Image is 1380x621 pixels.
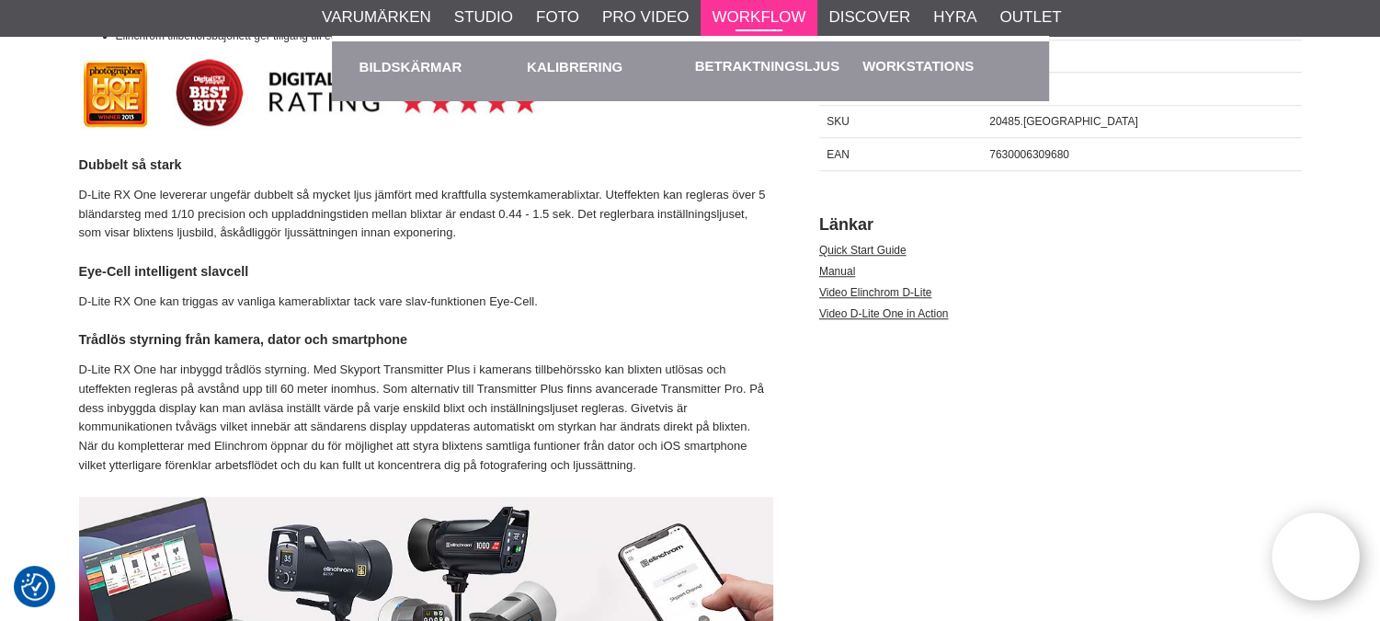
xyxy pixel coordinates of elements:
[527,41,686,92] a: Kalibrering
[819,286,932,299] a: Video Elinchrom D-Lite
[79,56,539,130] img: Elinchrom D-Lite RX ONE Testvinnare
[827,115,850,128] span: SKU
[989,115,1138,128] span: 20485.[GEOGRAPHIC_DATA]
[999,6,1061,29] a: Outlet
[827,148,850,161] span: EAN
[819,307,949,320] a: Video D-Lite One in Action
[695,56,840,77] a: Betraktningsljus
[21,573,49,601] img: Revisit consent button
[454,6,513,29] a: Studio
[79,293,773,312] p: D-Lite RX One kan triggas av vanliga kamerablixtar tack vare slav-funktionen Eye-Cell.
[536,6,579,29] a: Foto
[819,213,1302,236] h2: Länkar
[819,265,855,278] a: Manual
[79,330,773,349] h4: Trådlös styrning från kamera, dator och smartphone
[828,6,910,29] a: Discover
[602,6,689,29] a: Pro Video
[21,570,49,604] button: Samtyckesinställningar
[79,361,773,476] p: D-Lite RX One har inbyggd trådlös styrning. Med Skyport Transmitter Plus i kamerans tillbehörssko...
[989,148,1069,161] span: 7630006309680
[79,155,773,174] h4: Dubbelt så stark
[933,6,976,29] a: Hyra
[79,262,773,281] h4: Eye-Cell intelligent slavcell
[712,6,805,29] a: Workflow
[862,56,974,77] a: Workstations
[322,6,431,29] a: Varumärken
[359,41,519,92] a: Bildskärmar
[79,186,773,243] p: D-Lite RX One levererar ungefär dubbelt så mycket ljus jämfört med kraftfulla systemkamerablixtar...
[116,28,773,44] li: Elinchrom tillbehörsbajonett ger tillgång till ett av marknadens bredaste utbud av ljusformare
[819,244,907,257] a: Quick Start Guide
